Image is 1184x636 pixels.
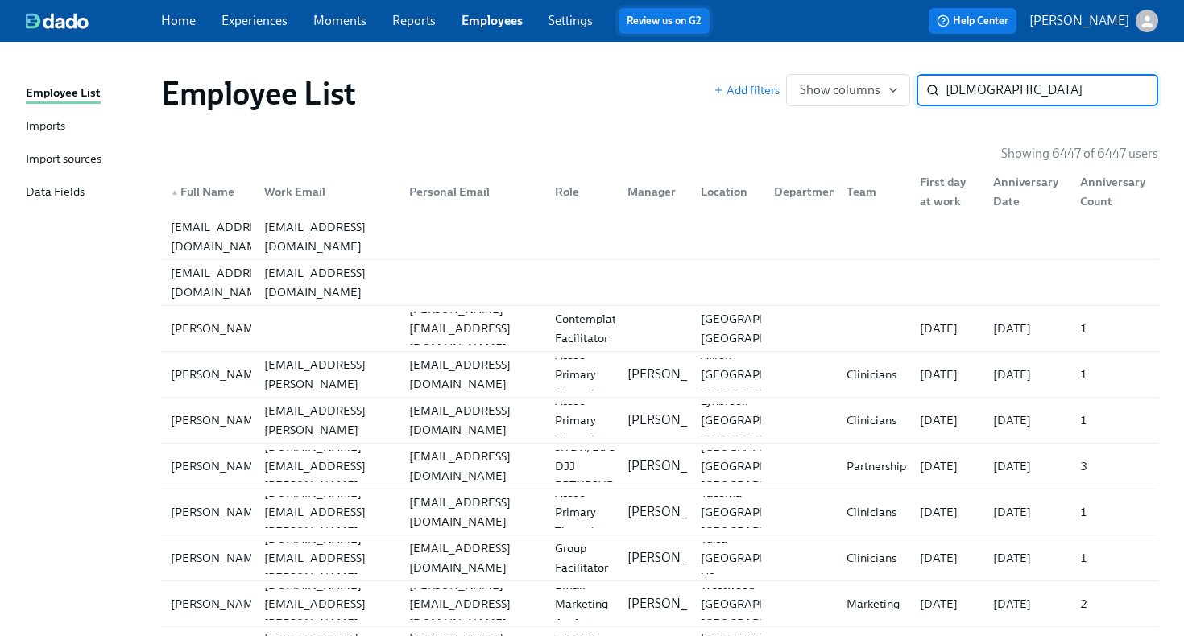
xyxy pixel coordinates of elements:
input: Search by name [946,74,1158,106]
div: Clinicians [840,502,907,522]
div: Anniversary Date [987,172,1068,211]
div: Email Marketing Analyst [549,575,615,633]
div: Location [688,176,761,208]
div: [PERSON_NAME] [164,502,271,522]
div: Anniversary Count [1074,172,1155,211]
div: [EMAIL_ADDRESS][DOMAIN_NAME] [403,355,542,394]
div: Role [549,182,615,201]
a: [PERSON_NAME][PERSON_NAME][DOMAIN_NAME][EMAIL_ADDRESS][PERSON_NAME][DOMAIN_NAME][EMAIL_ADDRESS][D... [161,489,1158,535]
div: Team [834,176,907,208]
div: Full Name [164,182,251,201]
a: [PERSON_NAME][PERSON_NAME][DOMAIN_NAME][EMAIL_ADDRESS][PERSON_NAME][DOMAIN_NAME][EMAIL_ADDRESS][D... [161,444,1158,489]
div: [GEOGRAPHIC_DATA] [GEOGRAPHIC_DATA] [GEOGRAPHIC_DATA] [694,437,826,495]
button: Show columns [786,74,910,106]
div: Anniversary Count [1067,176,1155,208]
div: Contemplative Facilitator [549,309,638,348]
div: [PERSON_NAME][DOMAIN_NAME][EMAIL_ADDRESS][PERSON_NAME][DOMAIN_NAME] [258,464,397,560]
a: Imports [26,117,148,137]
div: Anniversary Date [980,176,1068,208]
div: [DATE] [913,411,980,430]
div: SR DR, Ed & DJJ PRTNRSHPS [549,437,626,495]
div: [EMAIL_ADDRESS][DOMAIN_NAME] [403,539,542,577]
div: [PERSON_NAME][PERSON_NAME][DOMAIN_NAME][EMAIL_ADDRESS][PERSON_NAME][DOMAIN_NAME][EMAIL_ADDRESS][D... [161,535,1158,580]
span: Help Center [937,13,1008,29]
div: [DATE] [987,411,1068,430]
div: [EMAIL_ADDRESS][DOMAIN_NAME] [403,447,542,485]
div: [EMAIL_ADDRESS][DOMAIN_NAME] [258,263,397,302]
p: [PERSON_NAME] [627,503,727,521]
div: Clinicians [840,411,907,430]
div: [EMAIL_ADDRESS][DOMAIN_NAME][EMAIL_ADDRESS][DOMAIN_NAME] [161,260,1158,305]
p: [PERSON_NAME] [627,411,727,429]
div: [DATE] [913,365,980,384]
div: Tulsa [GEOGRAPHIC_DATA] US [694,529,826,587]
a: Employees [462,13,523,28]
div: Location [694,182,761,201]
span: ▲ [171,188,179,196]
div: [DATE] [913,456,980,476]
div: Employee List [26,84,101,104]
p: [PERSON_NAME] [1029,12,1129,30]
div: First day at work [913,172,980,211]
div: Team [840,182,907,201]
div: Manager [621,182,688,201]
div: [PERSON_NAME][EMAIL_ADDRESS][PERSON_NAME][DOMAIN_NAME] [258,336,397,413]
div: Department [761,176,834,208]
a: Experiences [221,13,288,28]
a: Data Fields [26,183,148,203]
div: [PERSON_NAME][DOMAIN_NAME][EMAIL_ADDRESS][PERSON_NAME][DOMAIN_NAME] [258,418,397,514]
img: dado [26,13,89,29]
button: Add filters [714,82,780,98]
div: Westwood [GEOGRAPHIC_DATA] [GEOGRAPHIC_DATA] [694,575,826,633]
a: Settings [549,13,593,28]
div: Tacoma [GEOGRAPHIC_DATA] [GEOGRAPHIC_DATA] [694,483,826,541]
a: [EMAIL_ADDRESS][DOMAIN_NAME][EMAIL_ADDRESS][DOMAIN_NAME] [161,214,1158,260]
a: [PERSON_NAME][PERSON_NAME][EMAIL_ADDRESS][DOMAIN_NAME]Contemplative Facilitator[GEOGRAPHIC_DATA],... [161,306,1158,352]
div: Clinicians [840,365,907,384]
div: Imports [26,117,65,137]
a: Moments [313,13,366,28]
div: 3 [1074,456,1155,476]
div: Department [768,182,847,201]
p: [PERSON_NAME] [627,549,727,567]
p: [PERSON_NAME] [627,365,727,383]
div: [PERSON_NAME][EMAIL_ADDRESS][DOMAIN_NAME] [403,575,542,633]
div: [DATE] [987,502,1068,522]
div: Manager [615,176,688,208]
div: [PERSON_NAME][PERSON_NAME][DOMAIN_NAME][EMAIL_ADDRESS][PERSON_NAME][DOMAIN_NAME][EMAIL_ADDRESS][D... [161,444,1158,489]
div: Personal Email [396,176,542,208]
a: Employee List [26,84,148,104]
a: [PERSON_NAME][PERSON_NAME][EMAIL_ADDRESS][PERSON_NAME][DOMAIN_NAME][EMAIL_ADDRESS][DOMAIN_NAME]As... [161,352,1158,398]
div: Marketing [840,594,907,613]
div: [PERSON_NAME][PERSON_NAME][DOMAIN_NAME][EMAIL_ADDRESS][PERSON_NAME][DOMAIN_NAME][EMAIL_ADDRESS][D... [161,489,1158,535]
div: Work Email [258,182,397,201]
div: [EMAIL_ADDRESS][DOMAIN_NAME] [403,401,542,440]
p: Showing 6447 of 6447 users [1001,145,1158,163]
a: Import sources [26,150,148,170]
a: Home [161,13,196,28]
div: Assoc Primary Therapist [549,391,615,449]
div: Akron [GEOGRAPHIC_DATA] [GEOGRAPHIC_DATA] [694,345,826,403]
div: [EMAIL_ADDRESS][DOMAIN_NAME] [164,217,279,256]
a: Review us on G2 [627,13,702,29]
div: [EMAIL_ADDRESS][DOMAIN_NAME] [258,217,397,256]
div: Data Fields [26,183,85,203]
div: [PERSON_NAME] [164,411,271,430]
div: [PERSON_NAME] [164,319,271,338]
div: [PERSON_NAME] [164,548,271,568]
div: [PERSON_NAME][PERSON_NAME][EMAIL_ADDRESS][PERSON_NAME][DOMAIN_NAME][EMAIL_ADDRESS][DOMAIN_NAME]As... [161,398,1158,443]
button: Review us on G2 [619,8,710,34]
div: [DATE] [913,319,980,338]
div: Lynbrook [GEOGRAPHIC_DATA] [GEOGRAPHIC_DATA] [694,391,826,449]
div: 2 [1074,594,1155,613]
div: [PERSON_NAME][EMAIL_ADDRESS][PERSON_NAME][DOMAIN_NAME] [258,382,397,459]
div: [EMAIL_ADDRESS][DOMAIN_NAME] [403,493,542,531]
p: [PERSON_NAME] [627,595,727,613]
div: [PERSON_NAME][DOMAIN_NAME][EMAIL_ADDRESS][PERSON_NAME][DOMAIN_NAME] [258,510,397,606]
div: [DATE] [987,319,1068,338]
div: Clinicians [840,548,907,568]
div: [PERSON_NAME] [164,594,271,613]
div: [DATE] [987,456,1068,476]
div: [PERSON_NAME][EMAIL_ADDRESS][DOMAIN_NAME] [403,299,542,357]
